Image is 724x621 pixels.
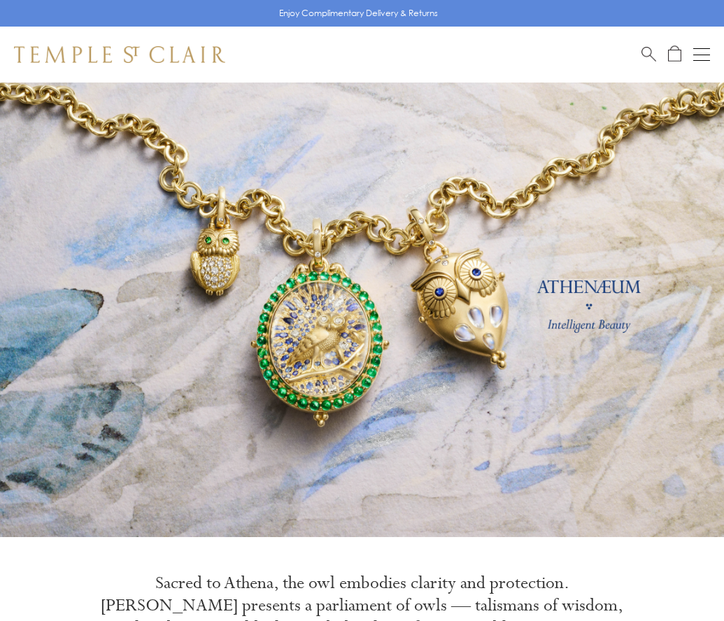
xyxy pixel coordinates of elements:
p: Enjoy Complimentary Delivery & Returns [279,6,438,20]
button: Open navigation [693,46,710,63]
img: Temple St. Clair [14,46,225,63]
a: Open Shopping Bag [668,45,681,63]
a: Search [641,45,656,63]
